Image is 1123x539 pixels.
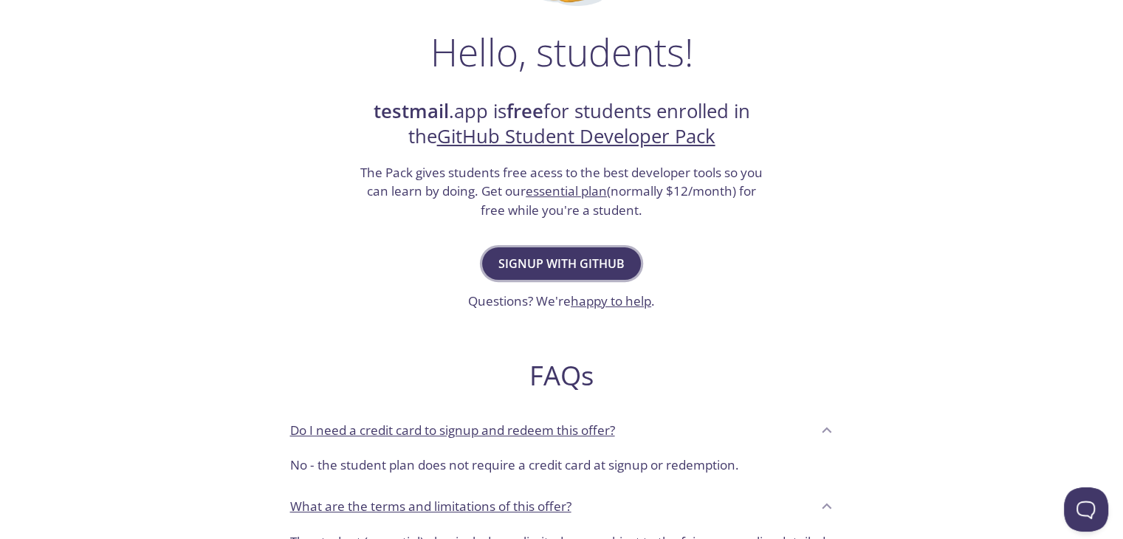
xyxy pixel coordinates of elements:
h2: .app is for students enrolled in the [359,99,765,150]
iframe: Help Scout Beacon - Open [1064,487,1108,532]
strong: free [506,98,543,124]
h1: Hello, students! [430,30,693,74]
h3: Questions? We're . [468,292,655,311]
div: What are the terms and limitations of this offer? [278,487,845,526]
p: Do I need a credit card to signup and redeem this offer? [290,421,615,440]
p: No - the student plan does not require a credit card at signup or redemption. [290,456,834,475]
div: Do I need a credit card to signup and redeem this offer? [278,410,845,450]
a: GitHub Student Developer Pack [437,123,715,149]
span: Signup with GitHub [498,253,625,274]
div: Do I need a credit card to signup and redeem this offer? [278,450,845,487]
a: essential plan [526,182,607,199]
button: Signup with GitHub [482,247,641,280]
strong: testmail [374,98,449,124]
h3: The Pack gives students free acess to the best developer tools so you can learn by doing. Get our... [359,163,765,220]
p: What are the terms and limitations of this offer? [290,497,571,516]
a: happy to help [571,292,651,309]
h2: FAQs [278,359,845,392]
